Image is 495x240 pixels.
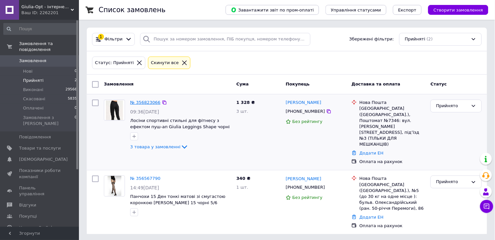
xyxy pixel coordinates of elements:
[359,106,425,147] div: [GEOGRAPHIC_DATA] ([GEOGRAPHIC_DATA].), Поштомат №7346: вул. [PERSON_NAME][STREET_ADDRESS], під’ї...
[359,100,425,106] div: Нова Пошта
[140,33,310,46] input: Пошук за номером замовлення, ПІБ покупця, номером телефону, Email, номером накладної
[236,109,248,114] span: 3 шт.
[359,223,425,229] div: Оплата на рахунок
[19,134,51,140] span: Повідомлення
[23,78,43,84] span: Прийняті
[393,5,422,15] button: Експорт
[104,176,125,197] a: Фото товару
[23,105,44,111] span: Оплачені
[104,82,134,86] span: Замовлення
[331,8,381,12] span: Управління статусами
[75,78,77,84] span: 2
[104,101,125,120] img: Фото товару
[130,100,161,105] a: № 356823066
[231,7,314,13] span: Завантажити звіт по пром-оплаті
[422,7,488,12] a: Створити замовлення
[359,215,384,220] a: Додати ЕН
[286,82,310,86] span: Покупець
[130,109,159,114] span: 09:36[DATE]
[292,195,323,200] span: Без рейтингу
[19,41,79,53] span: Замовлення та повідомлення
[286,185,325,190] span: [PHONE_NUMBER]
[19,213,37,219] span: Покупці
[65,87,77,93] span: 29566
[130,144,188,149] a: 3 товара у замовленні
[480,200,493,213] button: Чат з покупцем
[75,105,77,111] span: 0
[23,96,45,102] span: Скасовані
[98,34,104,40] div: 1
[359,182,425,212] div: [GEOGRAPHIC_DATA] ([GEOGRAPHIC_DATA].), №5 (до 30 кг на одне місце ): бульв. Олександрійський (ра...
[105,36,123,42] span: Фільтри
[75,68,77,74] span: 0
[23,68,33,74] span: Нові
[428,5,488,15] button: Створити замовлення
[433,8,483,12] span: Створити замовлення
[23,115,75,127] span: Замовлення з [PERSON_NAME]
[19,225,55,231] span: Каталог ProSale
[236,185,248,190] span: 1 шт.
[19,202,36,208] span: Відгуки
[21,4,71,10] span: Giulia-Opt - інтернет-магазин жіночих колготок
[19,58,46,64] span: Замовлення
[19,145,61,151] span: Товари та послуги
[108,176,121,196] img: Фото товару
[359,151,384,156] a: Додати ЕН
[130,194,226,205] a: Панчохи 15 Ден тонкі матові зі смугастою коронкою [PERSON_NAME] 15 чорні 5/6
[405,36,425,42] span: Прийняті
[23,87,43,93] span: Виконані
[75,115,77,127] span: 0
[359,176,425,181] div: Нова Пошта
[226,5,319,15] button: Завантажити звіт по пром-оплаті
[398,8,417,12] span: Експорт
[286,176,321,182] a: [PERSON_NAME]
[436,179,468,185] div: Прийнято
[19,168,61,180] span: Показники роботи компанії
[349,36,394,42] span: Збережені фільтри:
[104,100,125,121] a: Фото товару
[236,176,251,181] span: 340 ₴
[352,82,400,86] span: Доставка та оплата
[427,36,433,41] span: (2)
[292,119,323,124] span: Без рейтингу
[130,185,159,190] span: 14:49[DATE]
[130,118,230,135] a: Лосіни спортивні стильні для фітнесу з ефектом пуш-ап Giulia Leggings Shape чорні S/M L/XL L/XL, ...
[99,6,165,14] h1: Список замовлень
[436,103,468,109] div: Прийнято
[3,23,78,35] input: Пошук
[19,156,68,162] span: [DEMOGRAPHIC_DATA]
[94,60,135,66] div: Статус: Прийняті
[21,10,79,16] div: Ваш ID: 2262201
[286,100,321,106] a: [PERSON_NAME]
[326,5,386,15] button: Управління статусами
[130,176,161,181] a: № 356567790
[236,82,249,86] span: Cума
[359,159,425,165] div: Оплата на рахунок
[236,100,255,105] span: 1 328 ₴
[286,109,325,114] span: [PHONE_NUMBER]
[431,82,447,86] span: Статус
[130,144,181,149] span: 3 товара у замовленні
[150,60,180,66] div: Cкинути все
[19,185,61,197] span: Панель управління
[68,96,77,102] span: 5835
